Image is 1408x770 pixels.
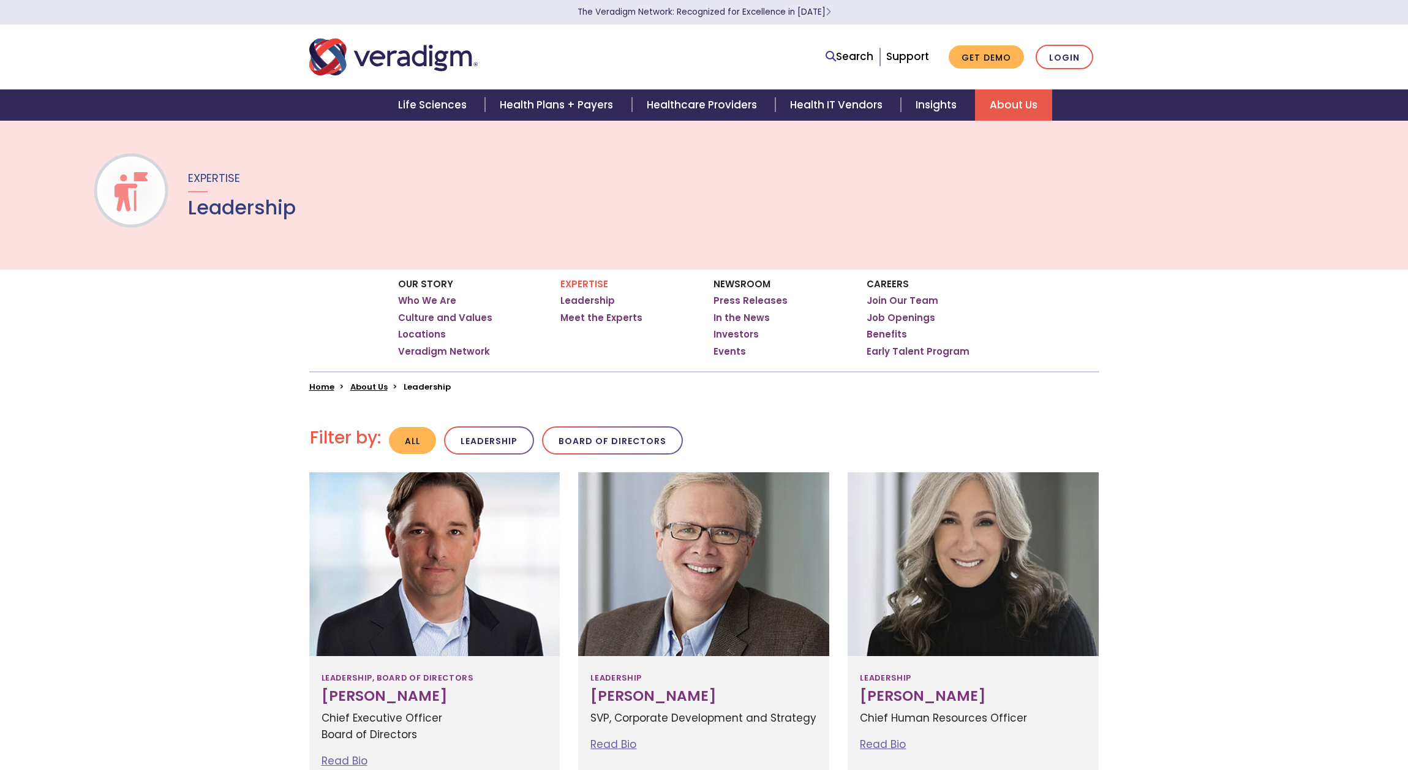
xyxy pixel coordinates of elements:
a: Search [826,48,873,65]
a: Investors [713,328,759,341]
a: About Us [975,89,1052,121]
a: Read Bio [860,737,906,752]
span: Leadership [860,668,911,688]
span: Leadership, Board of Directors [322,668,473,688]
h1: Leadership [188,196,296,219]
img: Veradigm logo [309,37,478,77]
a: Support [886,49,929,64]
a: Events [713,345,746,358]
a: Insights [901,89,975,121]
button: Leadership [444,426,534,455]
a: Locations [398,328,446,341]
button: Board of Directors [542,426,683,455]
p: SVP, Corporate Development and Strategy [590,710,817,727]
p: Chief Human Resources Officer [860,710,1086,727]
a: Read Bio [322,753,367,768]
a: Get Demo [949,45,1024,69]
h3: [PERSON_NAME] [322,688,548,705]
button: All [389,427,436,455]
a: Culture and Values [398,312,492,324]
a: Leadership [560,295,615,307]
h3: [PERSON_NAME] [590,688,817,705]
a: Veradigm Network [398,345,490,358]
a: Healthcare Providers [632,89,775,121]
p: Chief Executive Officer Board of Directors [322,710,548,743]
a: Benefits [867,328,907,341]
a: In the News [713,312,770,324]
a: Who We Are [398,295,456,307]
a: Login [1036,45,1093,70]
a: Home [309,381,334,393]
a: Health IT Vendors [775,89,901,121]
a: Early Talent Program [867,345,969,358]
a: Meet the Experts [560,312,642,324]
span: Leadership [590,668,641,688]
a: Life Sciences [383,89,485,121]
h3: [PERSON_NAME] [860,688,1086,705]
a: Press Releases [713,295,788,307]
a: Job Openings [867,312,935,324]
a: Read Bio [590,737,636,752]
a: Health Plans + Payers [485,89,631,121]
a: About Us [350,381,388,393]
span: Learn More [826,6,831,18]
a: The Veradigm Network: Recognized for Excellence in [DATE]Learn More [578,6,831,18]
h2: Filter by: [310,428,381,448]
span: Expertise [188,170,240,186]
a: Join Our Team [867,295,938,307]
